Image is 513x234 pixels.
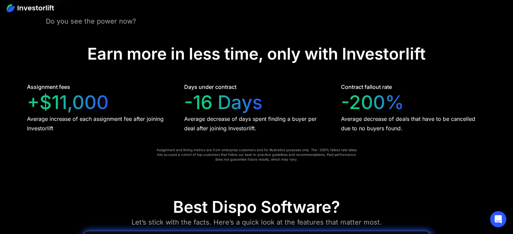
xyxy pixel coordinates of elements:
[184,83,236,91] div: Days under contract
[184,91,262,114] div: -16 Days
[27,91,109,114] div: +$11,000
[341,91,404,114] div: -200%
[341,114,486,133] div: Average decrease of deals that have to be cancelled due to no buyers found.
[27,83,70,91] div: Assignment fees
[341,83,392,91] div: Contract fallout rate
[87,44,426,64] div: Earn more in less time, only with Investorlift
[27,114,172,133] div: Average increase of each assignment fee after joining Investorlift
[154,147,359,162] div: Assignment and timing metrics are from enterprise customers and for illustrative purposes only. T...
[132,217,382,228] div: Let’s stick with the facts. Here’s a quick look at the features that matter most.
[173,197,340,217] div: Best Dispo Software?
[184,114,329,133] div: Average decrease of days spent finding a buyer per deal after joining Investorlift.
[490,211,506,227] div: Open Intercom Messenger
